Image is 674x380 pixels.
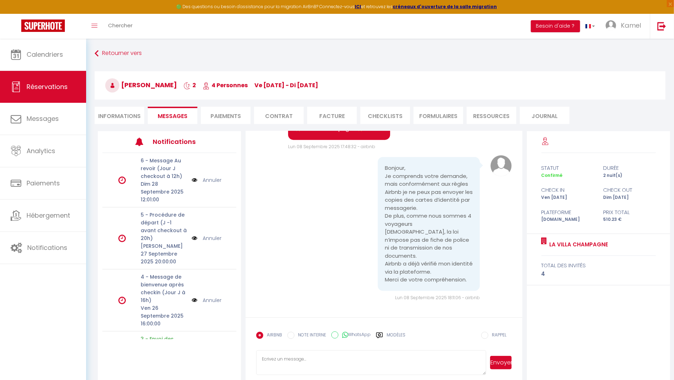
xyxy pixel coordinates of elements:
[360,107,410,124] li: CHECKLISTS
[254,81,318,89] span: ve [DATE] - di [DATE]
[599,186,661,194] div: check out
[537,216,599,223] div: [DOMAIN_NAME]
[490,155,512,177] img: avatar.png
[338,331,371,339] label: WhatsApp
[599,216,661,223] div: 510.23 €
[385,164,473,284] pre: Bonjour, Je comprends votre demande, mais conformément aux règles Airbnb je ne peux pas envoyer l...
[263,332,282,340] label: AIRBNB
[599,172,661,179] div: 2 nuit(s)
[6,3,27,24] button: Ouvrir le widget de chat LiveChat
[105,80,177,89] span: [PERSON_NAME]
[203,81,248,89] span: 4 Personnes
[537,186,599,194] div: check in
[27,146,55,155] span: Analytics
[27,179,60,188] span: Paiements
[141,180,187,203] p: Dim 28 Septembre 2025 12:01:00
[606,20,616,31] img: ...
[467,107,516,124] li: Ressources
[27,114,59,123] span: Messages
[203,176,221,184] a: Annuler
[414,107,463,124] li: FORMULAIRES
[158,112,187,120] span: Messages
[95,107,144,124] li: Informations
[103,14,138,39] a: Chercher
[541,261,656,270] div: total des invités
[387,332,405,344] label: Modèles
[657,22,666,30] img: logout
[141,211,187,242] p: 5 - Procédure de départ (J -1 avant checkout à 20h)
[27,243,67,252] span: Notifications
[153,134,208,150] h3: Notifications
[537,164,599,172] div: statut
[307,107,357,124] li: Facture
[490,356,512,369] button: Envoyer
[254,107,304,124] li: Contrat
[21,19,65,32] img: Super Booking
[288,144,375,150] span: Lun 08 Septembre 2025 17:48:32 - airbnb
[184,81,196,89] span: 2
[599,194,661,201] div: Dim [DATE]
[108,22,133,29] span: Chercher
[203,234,221,242] a: Annuler
[531,20,580,32] button: Besoin d'aide ?
[537,208,599,217] div: Plateforme
[294,332,326,340] label: NOTE INTERNE
[192,234,197,242] img: NO IMAGE
[520,107,569,124] li: Journal
[600,14,650,39] a: ... Kamel
[27,50,63,59] span: Calendriers
[141,242,187,266] p: [PERSON_NAME] 27 Septembre 2025 20:00:00
[599,208,661,217] div: Prix total
[27,82,68,91] span: Réservations
[355,4,361,10] a: ICI
[203,296,221,304] a: Annuler
[621,21,641,30] span: Kamel
[192,296,197,304] img: NO IMAGE
[141,304,187,328] p: Ven 26 Septembre 2025 16:00:00
[488,332,506,340] label: RAPPEL
[27,211,70,220] span: Hébergement
[141,273,187,304] p: 4 - Message de bienvenue après checkin (Jour J à 16h)
[547,240,608,249] a: La Villa Champagne
[192,176,197,184] img: NO IMAGE
[541,172,563,178] span: Confirmé
[95,47,665,60] a: Retourner vers
[141,157,187,180] p: 6 - Message Au revoir (Jour J checkout à 12h)
[599,164,661,172] div: durée
[541,270,656,278] div: 4
[393,4,497,10] a: créneaux d'ouverture de la salle migration
[201,107,251,124] li: Paiements
[537,194,599,201] div: Ven [DATE]
[395,295,480,301] span: Lun 08 Septembre 2025 18:11:06 - airbnb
